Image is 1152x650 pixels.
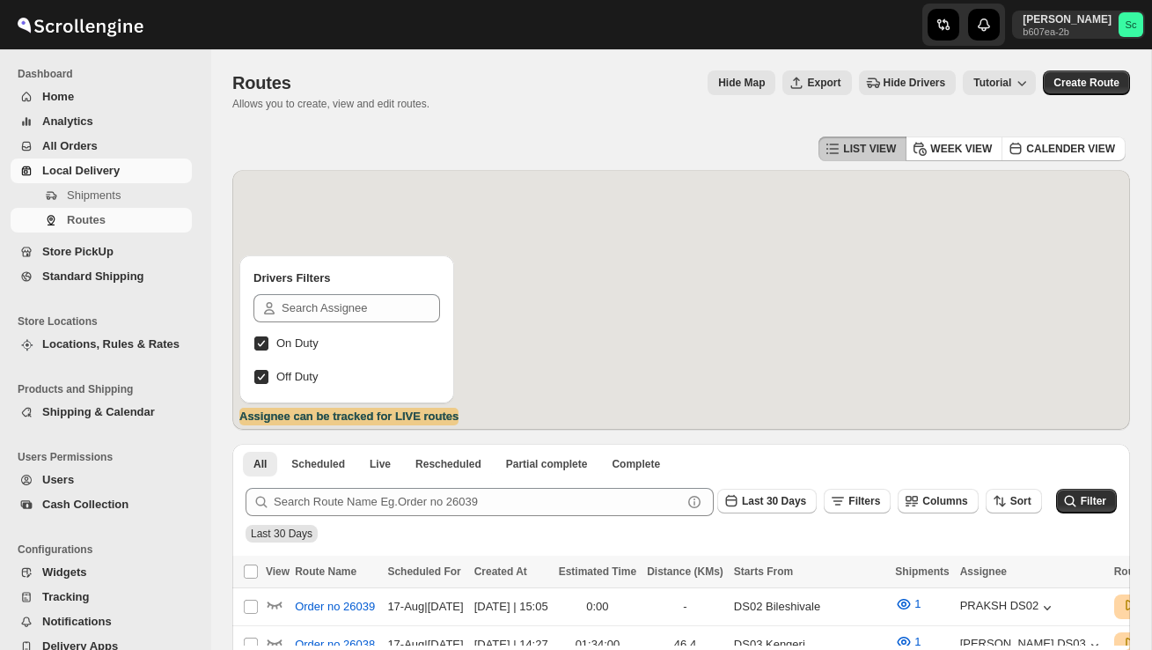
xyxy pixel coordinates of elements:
[295,565,356,578] span: Route Name
[884,590,931,618] button: 1
[1023,26,1112,37] p: b607ea-2b
[251,528,312,540] span: Last 30 Days
[11,560,192,585] button: Widgets
[295,598,375,616] span: Order no 26039
[1119,12,1143,37] span: Sanjay chetri
[807,76,840,90] span: Export
[387,565,460,578] span: Scheduled For
[859,70,957,95] button: Hide Drivers
[612,457,660,471] span: Complete
[42,164,120,177] span: Local Delivery
[734,598,884,616] div: DS02 Bileshivale
[960,599,1057,617] button: PRAKSH DS02
[266,565,290,578] span: View
[1002,137,1126,161] button: CALENDER VIEW
[742,495,806,507] span: Last 30 Days
[291,457,345,471] span: Scheduled
[843,142,896,156] span: LIST VIEW
[282,294,440,322] input: Search Assignee
[18,543,199,557] span: Configurations
[11,585,192,609] button: Tracking
[1056,489,1117,513] button: Filter
[11,85,192,109] button: Home
[848,495,880,507] span: Filters
[1043,70,1130,95] button: Create Route
[42,473,74,486] span: Users
[42,615,112,628] span: Notifications
[1023,12,1112,26] p: [PERSON_NAME]
[824,489,891,513] button: Filters
[647,598,723,616] div: -
[253,457,267,471] span: All
[734,565,793,578] span: Starts From
[14,3,146,47] img: ScrollEngine
[42,245,114,258] span: Store PickUp
[67,213,106,226] span: Routes
[232,73,291,92] span: Routes
[42,270,144,283] span: Standard Shipping
[18,314,199,329] span: Store Locations
[42,114,93,128] span: Analytics
[718,76,765,90] span: Hide Map
[895,565,949,578] span: Shipments
[239,408,459,425] label: Assignee can be tracked for LIVE routes
[474,565,527,578] span: Created At
[67,188,121,202] span: Shipments
[1053,76,1119,90] span: Create Route
[232,97,429,111] p: Allows you to create, view and edit routes.
[11,109,192,134] button: Analytics
[18,382,199,396] span: Products and Shipping
[1012,11,1145,39] button: User menu
[11,208,192,233] button: Routes
[370,457,391,471] span: Live
[559,598,636,616] div: 0:00
[415,457,481,471] span: Rescheduled
[1026,142,1115,156] span: CALENDER VIEW
[922,495,967,507] span: Columns
[42,405,155,418] span: Shipping & Calendar
[11,134,192,159] button: All Orders
[42,90,74,103] span: Home
[708,70,775,95] button: Map action label
[914,597,921,610] span: 1
[243,452,277,476] button: All routes
[11,183,192,208] button: Shipments
[284,593,385,621] button: Order no 26039
[42,590,89,603] span: Tracking
[1081,495,1106,507] span: Filter
[973,77,1011,89] span: Tutorial
[11,332,192,357] button: Locations, Rules & Rates
[18,450,199,464] span: Users Permissions
[963,70,1036,95] button: Tutorial
[276,370,318,383] span: Off Duty
[42,565,86,579] span: Widgets
[960,565,1007,578] span: Assignee
[884,76,946,90] span: Hide Drivers
[717,489,817,513] button: Last 30 Days
[11,468,192,492] button: Users
[559,565,636,578] span: Estimated Time
[474,598,548,616] div: [DATE] | 15:05
[276,336,319,350] span: On Duty
[42,337,180,351] span: Locations, Rules & Rates
[506,457,588,471] span: Partial complete
[42,498,128,511] span: Cash Collection
[818,137,906,161] button: LIST VIEW
[11,609,192,634] button: Notifications
[11,492,192,517] button: Cash Collection
[906,137,1002,161] button: WEEK VIEW
[387,600,463,613] span: 17-Aug | [DATE]
[18,67,199,81] span: Dashboard
[253,270,440,287] h2: Drivers Filters
[914,635,921,648] span: 1
[647,565,723,578] span: Distance (KMs)
[898,489,978,513] button: Columns
[274,488,682,516] input: Search Route Name Eg.Order no 26039
[42,139,98,152] span: All Orders
[930,142,992,156] span: WEEK VIEW
[986,489,1042,513] button: Sort
[782,70,851,95] button: Export
[1125,19,1136,30] text: Sc
[1010,495,1031,507] span: Sort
